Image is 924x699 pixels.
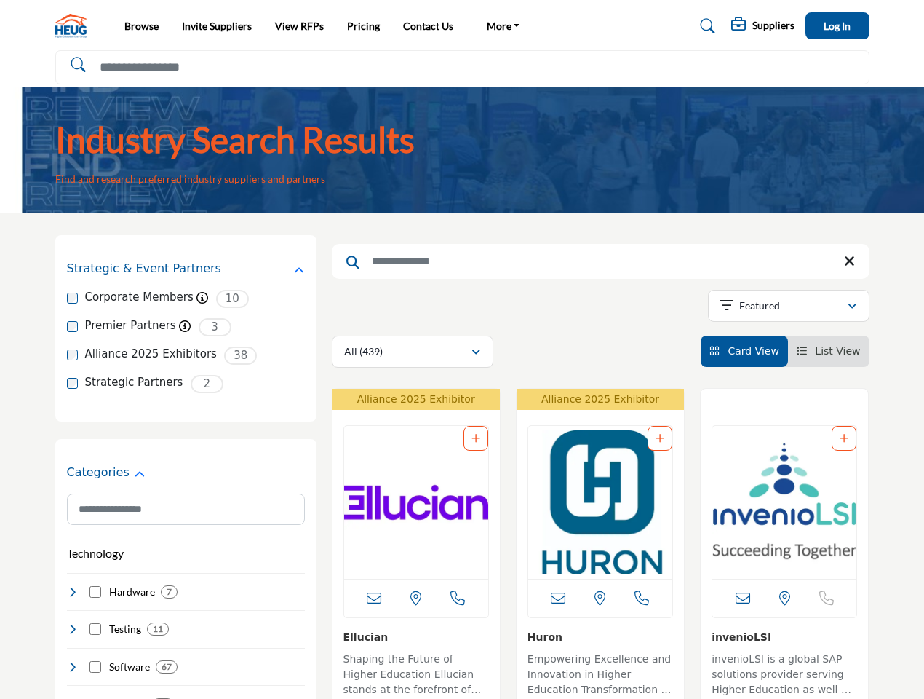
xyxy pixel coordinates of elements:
b: 67 [162,662,172,672]
span: 38 [224,347,257,365]
label: Alliance 2025 Exhibitors [85,346,217,363]
span: Log In [824,20,851,32]
h4: Testing: Testing [109,622,141,636]
h3: Huron [527,629,673,644]
a: Ellucian [343,631,389,643]
h4: Software: Software solutions [109,660,150,674]
input: Select Hardware checkbox [89,586,101,598]
div: 67 Results For Software [156,660,178,674]
button: Featured [708,290,869,322]
h2: Strategic & Event Partners [67,261,221,275]
a: Add To List [656,433,664,444]
span: 2 [191,375,223,393]
li: Card View [701,336,788,367]
img: Ellucian [344,426,488,579]
p: Alliance 2025 Exhibitor [521,392,680,407]
label: Premier Partners [85,317,176,334]
input: Premier Partners checkbox [67,321,78,332]
a: Search [687,14,723,38]
img: invenioLSI [712,426,856,579]
button: Technology [67,545,124,562]
span: List View [815,345,860,357]
div: 7 Results For Hardware [161,585,178,599]
h4: Hardware: Hardware Solutions [109,585,155,599]
a: Huron [527,631,562,643]
p: Featured [739,299,780,313]
h3: invenioLSI [712,629,857,644]
h5: Suppliers [752,19,794,32]
div: Suppliers [731,17,794,35]
b: 11 [153,624,163,634]
a: View List [797,345,861,357]
input: Select Software checkbox [89,661,101,673]
label: Corporate Members [85,289,194,306]
h3: Ellucian [343,629,489,644]
img: Site Logo [55,14,94,38]
a: Open Listing in new tab [712,426,856,579]
span: 10 [216,290,249,308]
input: Select Testing checkbox [89,623,101,635]
input: Search Keyword [332,244,869,279]
input: Corporate Members checkbox [67,293,78,304]
label: Strategic Partners [85,374,183,391]
a: View Card [709,345,779,357]
a: Invite Suppliers [182,20,252,32]
li: List View [788,336,869,367]
a: Add To List [840,433,848,444]
a: Browse [124,20,159,32]
a: Open Listing in new tab [344,426,488,579]
input: Search Category [67,494,305,525]
b: 7 [167,587,172,597]
span: 3 [199,318,231,336]
h2: Categories [67,465,130,479]
span: Card View [728,345,778,357]
a: invenioLSI [712,631,771,643]
a: Open Listing in new tab [528,426,672,579]
button: Log In [805,12,869,39]
h1: Industry Search Results [55,117,415,162]
p: Find and research preferred industry suppliers and partners [55,172,325,186]
button: All (439) [332,336,493,368]
a: More [477,16,530,36]
a: Contact Us [403,20,453,32]
p: Alliance 2025 Exhibitor [337,392,495,407]
a: Add To List [471,433,480,444]
a: View RFPs [275,20,324,32]
img: Huron [528,426,672,579]
div: 11 Results For Testing [147,623,169,636]
input: Alliance 2025 Exhibitors checkbox [67,349,78,360]
input: Strategic Partners checkbox [67,378,78,389]
p: All (439) [344,344,383,359]
a: Pricing [347,20,380,32]
input: Search Solutions [55,50,869,84]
